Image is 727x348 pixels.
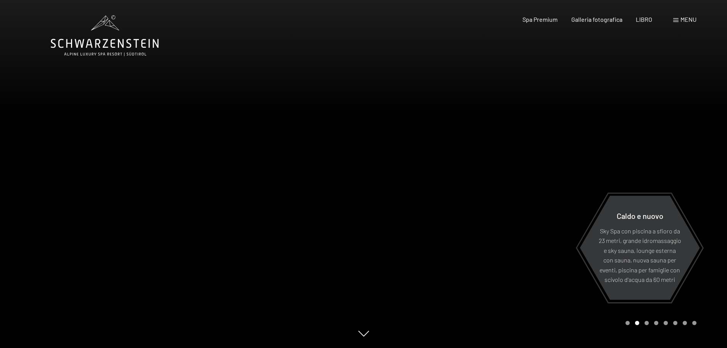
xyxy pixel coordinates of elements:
[636,16,652,23] a: LIBRO
[683,321,687,325] div: Carosello Pagina 7
[692,321,696,325] div: Pagina 8 della giostra
[664,321,668,325] div: Pagina 5 della giostra
[579,195,700,300] a: Caldo e nuovo Sky Spa con piscina a sfioro da 23 metri, grande idromassaggio e sky sauna, lounge ...
[635,321,639,325] div: Pagina Carosello 2 (Diapositiva corrente)
[522,16,558,23] a: Spa Premium
[625,321,630,325] div: Pagina carosello 1
[673,321,677,325] div: Pagina 6 della giostra
[645,321,649,325] div: Pagina 3 della giostra
[617,211,663,220] font: Caldo e nuovo
[623,321,696,325] div: Paginazione carosello
[599,227,681,283] font: Sky Spa con piscina a sfioro da 23 metri, grande idromassaggio e sky sauna, lounge esterna con sa...
[571,16,622,23] a: Galleria fotografica
[654,321,658,325] div: Pagina 4 del carosello
[680,16,696,23] font: menu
